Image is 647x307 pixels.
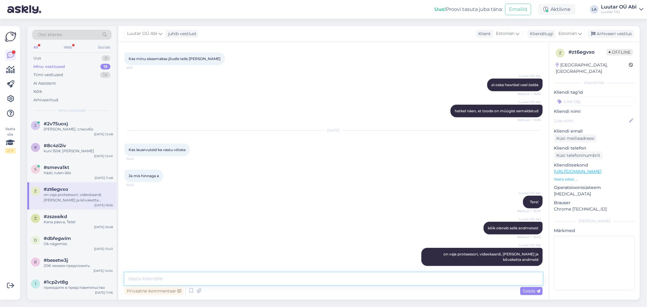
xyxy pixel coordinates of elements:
[554,206,635,212] p: Chrome [TECHNICAL_ID]
[590,5,598,14] div: LA
[517,118,541,122] span: Nähtud ✓ 16:56
[558,30,577,37] span: Estonian
[554,191,635,197] p: [MEDICAL_DATA]
[505,4,531,15] button: Emailid
[538,4,575,15] div: Aktiivne
[94,132,113,137] div: [DATE] 12:48
[126,66,149,70] span: 16:51
[44,148,113,154] div: kuni 150€ [PERSON_NAME]
[33,89,42,95] div: Kõik
[95,290,113,295] div: [DATE] 11:56
[491,83,538,87] span: ei oska hewtkel veel öelda
[554,169,602,174] a: [URL][DOMAIN_NAME]
[554,108,635,115] p: Kliendi nimi
[554,218,635,224] div: [PERSON_NAME]
[44,258,68,263] span: #besetw3j
[518,243,541,248] span: Luutar OÜ Abi
[95,176,113,180] div: [DATE] 11:48
[523,288,540,294] span: Saada
[601,5,637,9] div: Luutar OÜ Abi
[554,134,597,143] div: Küsi meiliaadressi
[606,49,633,56] span: Offline
[34,145,37,150] span: 8
[129,174,159,178] span: Ja mis hinnaga a
[554,97,635,106] input: Lisa tag
[33,72,63,78] div: Tiimi vestlused
[33,80,56,86] div: AI Assistent
[44,127,113,132] div: [PERSON_NAME], спасибо
[517,92,541,96] span: Nähtud ✓ 16:55
[443,252,539,262] span: on vaja protsessori, videokaardi, [PERSON_NAME] ja kõvaketta andmeid
[44,214,67,219] span: #zszeaikd
[44,219,113,225] div: Kena päeva, Teile!
[588,30,634,38] div: Arhiveeri vestlus
[34,189,37,193] span: z
[496,30,514,37] span: Estonian
[559,51,561,55] span: z
[94,225,113,229] div: [DATE] 16:48
[554,145,635,151] p: Kliendi telefon
[127,30,157,37] span: Luutar OÜ Abi
[35,282,36,286] span: 1
[100,72,110,78] div: 14
[554,177,635,182] p: Vaata edasi ...
[126,157,149,161] span: 16:43
[601,5,643,14] a: Luutar OÜ AbiLuutar OÜ
[124,287,184,295] div: Privaatne kommentaar
[33,97,58,103] div: Arhiveeritud
[124,128,543,133] div: [DATE]
[5,31,16,42] img: Askly Logo
[568,49,606,56] div: # zt6egvxo
[601,9,637,14] div: Luutar OÜ
[94,203,113,207] div: [DATE] 16:56
[554,117,628,124] input: Lisa nimi
[126,183,149,187] span: 16:43
[44,241,113,247] div: Ok nägemist.
[34,260,37,264] span: b
[518,191,541,195] span: Luutar OÜ Abi
[93,268,113,273] div: [DATE] 14:04
[517,209,541,213] span: Nähtud ✓ 16:45
[527,31,553,37] div: Klienditugi
[34,216,37,221] span: z
[455,109,538,113] span: hetkel näen, et toode on müügist eemaldatud
[44,170,113,176] div: hästi, tulen läbi
[434,6,446,12] b: Uus!
[476,31,491,37] div: Klient
[32,43,39,51] div: All
[44,192,113,203] div: on vaja protsessori, videokaardi, [PERSON_NAME] ja kõvaketta andmeid
[554,162,635,168] p: Klienditeekond
[63,43,73,51] div: Web
[5,148,16,153] div: 2 / 3
[94,154,113,158] div: [DATE] 12:45
[488,226,538,230] span: kõik oleneb selle andmetest
[44,165,69,170] span: #smeva1kt
[44,236,71,241] span: #dbfegwim
[554,228,635,234] p: Märkmed
[34,238,37,242] span: d
[35,123,37,128] span: 2
[44,285,113,290] div: приходите в представительство
[33,64,65,70] div: Minu vestlused
[129,56,221,61] span: Kas minu sissemakse jõudis teile [PERSON_NAME]
[554,89,635,96] p: Kliendi tag'id
[518,74,541,78] span: Luutar OÜ Abi
[434,6,503,13] div: Proovi tasuta juba täna:
[44,187,68,192] span: #zt6egvxo
[94,247,113,251] div: [DATE] 15:43
[554,80,635,86] div: Kliendi info
[530,200,538,204] span: Tere!
[44,143,66,148] span: #8c4zi2iv
[166,31,197,37] div: juhib vestlust
[38,32,62,38] span: Otsi kliente
[554,151,603,160] div: Küsi telefoninumbrit
[44,263,113,268] div: 20€ можем предложить
[5,126,16,153] div: Vaata siia
[517,266,541,271] span: Nähtud ✓ 16:46
[517,235,541,239] span: Nähtud ✓ 16:45
[58,108,86,113] span: Minu vestlused
[554,128,635,134] p: Kliendi email
[35,167,37,171] span: s
[97,43,112,51] div: Socials
[44,121,68,127] span: #2v75uoxj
